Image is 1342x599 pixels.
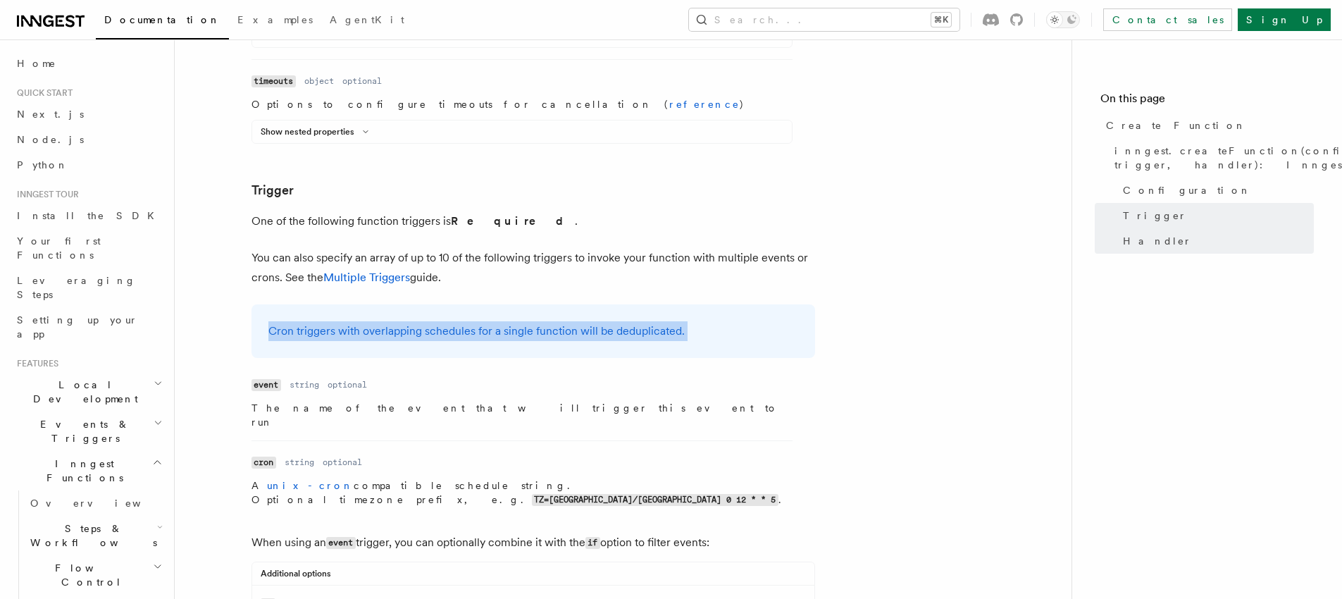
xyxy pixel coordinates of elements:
[304,75,334,87] dd: object
[251,457,276,469] code: cron
[17,109,84,120] span: Next.js
[11,417,154,445] span: Events & Triggers
[11,378,154,406] span: Local Development
[96,4,229,39] a: Documentation
[290,379,319,390] dd: string
[1123,209,1187,223] span: Trigger
[11,451,166,490] button: Inngest Functions
[251,379,281,391] code: event
[285,457,314,468] dd: string
[11,203,166,228] a: Install the SDK
[104,14,220,25] span: Documentation
[1106,118,1246,132] span: Create Function
[267,480,354,491] a: unix-cron
[251,211,815,231] p: One of the following function triggers is .
[251,533,815,553] p: When using an trigger, you can optionally combine it with the option to filter events:
[1100,90,1314,113] h4: On this page
[1117,228,1314,254] a: Handler
[17,159,68,171] span: Python
[25,555,166,595] button: Flow Control
[11,457,152,485] span: Inngest Functions
[17,56,56,70] span: Home
[17,134,84,145] span: Node.js
[11,51,166,76] a: Home
[11,127,166,152] a: Node.js
[321,4,413,38] a: AgentKit
[25,561,153,589] span: Flow Control
[251,478,793,507] p: A compatible schedule string. Optional timezone prefix, e.g. .
[261,126,374,137] button: Show nested properties
[328,379,367,390] dd: optional
[11,189,79,200] span: Inngest tour
[251,75,296,87] code: timeouts
[1100,113,1314,138] a: Create Function
[11,268,166,307] a: Leveraging Steps
[229,4,321,38] a: Examples
[17,314,138,340] span: Setting up your app
[1109,138,1314,178] a: inngest.createFunction(configuration, trigger, handler): InngestFunction
[323,457,362,468] dd: optional
[17,235,101,261] span: Your first Functions
[669,99,740,110] a: reference
[251,97,793,111] p: Options to configure timeouts for cancellation ( )
[11,358,58,369] span: Features
[17,275,136,300] span: Leveraging Steps
[11,372,166,412] button: Local Development
[1103,8,1232,31] a: Contact sales
[25,521,157,550] span: Steps & Workflows
[251,180,294,200] a: Trigger
[252,568,814,586] div: Additional options
[342,75,382,87] dd: optional
[17,210,163,221] span: Install the SDK
[1117,203,1314,228] a: Trigger
[451,214,575,228] strong: Required
[30,498,175,509] span: Overview
[1046,11,1080,28] button: Toggle dark mode
[237,14,313,25] span: Examples
[11,87,73,99] span: Quick start
[268,321,798,341] p: Cron triggers with overlapping schedules for a single function will be deduplicated.
[323,271,410,284] a: Multiple Triggers
[251,401,793,429] p: The name of the event that will trigger this event to run
[1238,8,1331,31] a: Sign Up
[330,14,404,25] span: AgentKit
[326,537,356,549] code: event
[1117,178,1314,203] a: Configuration
[585,537,600,549] code: if
[11,412,166,451] button: Events & Triggers
[1123,234,1192,248] span: Handler
[11,307,166,347] a: Setting up your app
[689,8,959,31] button: Search...⌘K
[11,101,166,127] a: Next.js
[11,152,166,178] a: Python
[25,490,166,516] a: Overview
[251,248,815,288] p: You can also specify an array of up to 10 of the following triggers to invoke your function with ...
[931,13,951,27] kbd: ⌘K
[1123,183,1251,197] span: Configuration
[25,516,166,555] button: Steps & Workflows
[532,494,778,506] code: TZ=[GEOGRAPHIC_DATA]/[GEOGRAPHIC_DATA] 0 12 * * 5
[11,228,166,268] a: Your first Functions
